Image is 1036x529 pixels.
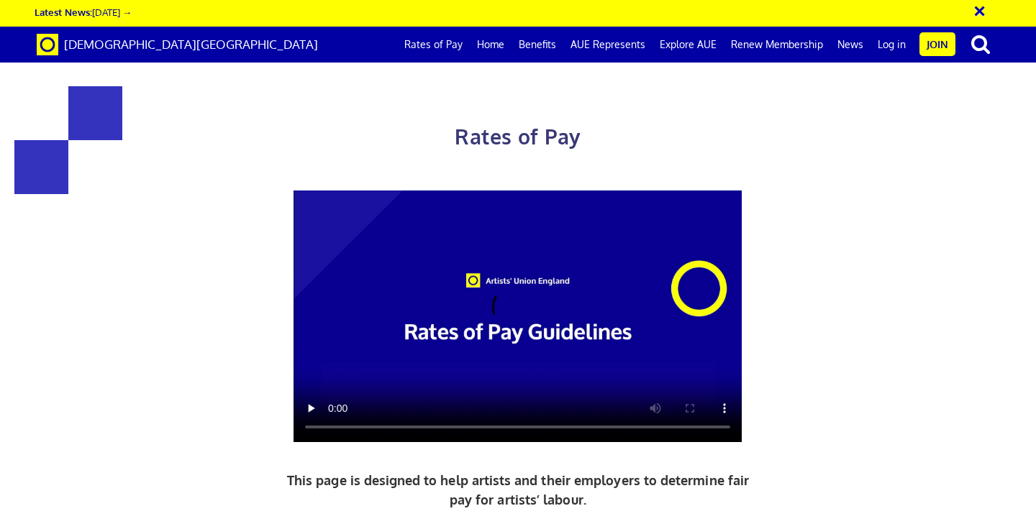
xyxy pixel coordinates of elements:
span: Rates of Pay [455,124,581,149]
a: Benefits [512,27,563,63]
a: Latest News:[DATE] → [35,6,132,18]
a: AUE Represents [563,27,653,63]
span: [DEMOGRAPHIC_DATA][GEOGRAPHIC_DATA] [64,37,318,52]
strong: Latest News: [35,6,92,18]
a: News [830,27,871,63]
a: Brand [DEMOGRAPHIC_DATA][GEOGRAPHIC_DATA] [26,27,329,63]
button: search [958,29,1003,59]
a: Home [470,27,512,63]
a: Join [919,32,955,56]
a: Log in [871,27,913,63]
a: Explore AUE [653,27,724,63]
a: Renew Membership [724,27,830,63]
a: Rates of Pay [397,27,470,63]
